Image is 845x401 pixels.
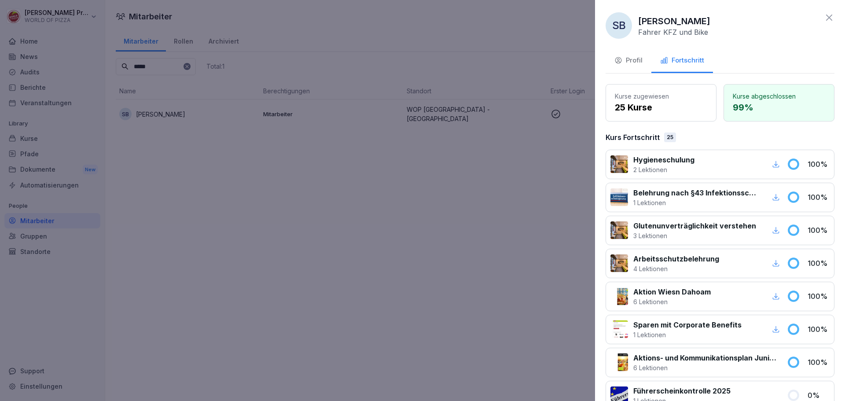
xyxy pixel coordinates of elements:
[633,231,756,240] p: 3 Lektionen
[638,28,708,37] p: Fahrer KFZ und Bike
[733,92,825,101] p: Kurse abgeschlossen
[808,258,830,269] p: 100 %
[660,55,704,66] div: Fortschritt
[633,165,694,174] p: 2 Lektionen
[633,254,719,264] p: Arbeitsschutzbelehrung
[651,49,713,73] button: Fortschritt
[633,353,776,363] p: Aktions- und Kommunikationsplan Juni bis August
[808,390,830,401] p: 0 %
[633,221,756,231] p: Glutenunverträglichkeit verstehen
[808,324,830,335] p: 100 %
[614,55,643,66] div: Profil
[606,49,651,73] button: Profil
[615,92,707,101] p: Kurse zugewiesen
[633,363,776,372] p: 6 Lektionen
[808,291,830,302] p: 100 %
[633,198,760,207] p: 1 Lektionen
[808,192,830,202] p: 100 %
[633,330,742,339] p: 1 Lektionen
[606,132,660,143] p: Kurs Fortschritt
[615,101,707,114] p: 25 Kurse
[733,101,825,114] p: 99 %
[633,386,731,396] p: Führerscheinkontrolle 2025
[808,357,830,368] p: 100 %
[633,287,711,297] p: Aktion Wiesn Dahoam
[633,188,760,198] p: Belehrung nach §43 Infektionsschutzgesetz
[664,132,676,142] div: 25
[633,264,719,273] p: 4 Lektionen
[606,12,632,39] div: SB
[633,155,694,165] p: Hygieneschulung
[808,159,830,169] p: 100 %
[638,15,710,28] p: [PERSON_NAME]
[808,225,830,235] p: 100 %
[633,320,742,330] p: Sparen mit Corporate Benefits
[633,297,711,306] p: 6 Lektionen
